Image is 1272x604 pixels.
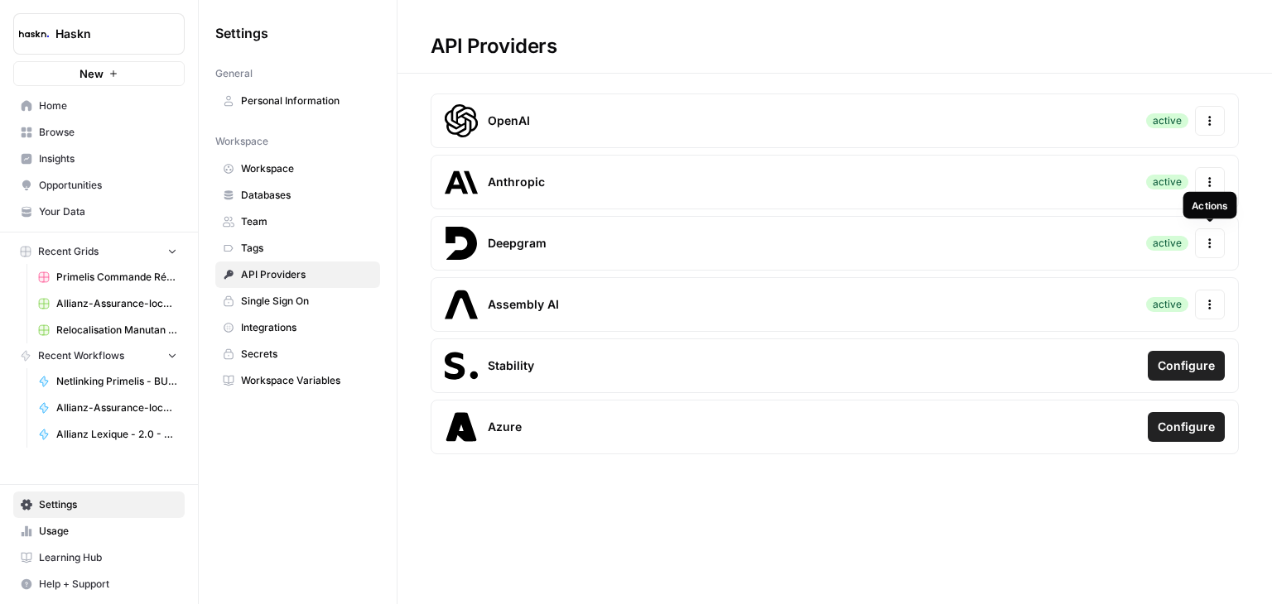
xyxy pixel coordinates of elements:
a: Usage [13,518,185,544]
span: Allianz-Assurance-local v2 Grid [56,296,177,311]
a: Your Data [13,199,185,225]
span: Insights [39,151,177,166]
a: Relocalisation Manutan - Pays de l'Est [31,317,185,343]
a: Opportunities [13,172,185,199]
span: Primelis Commande Rédaction Netlinking (2).csv [56,270,177,285]
span: Netlinking Primelis - BU FR [56,374,177,389]
div: active [1146,297,1188,312]
span: General [215,66,253,81]
span: Settings [39,497,177,512]
a: Team [215,209,380,235]
a: Learning Hub [13,544,185,571]
span: Stability [488,357,534,374]
a: Insights [13,146,185,172]
a: Browse [13,119,185,146]
a: Netlinking Primelis - BU FR [31,368,185,395]
span: Workspace [215,134,268,149]
a: Personal Information [215,88,380,114]
div: API Providers [397,33,590,60]
button: Help + Support [13,571,185,597]
a: Allianz-Assurance-local v2 Grid [31,290,185,317]
span: Single Sign On [241,294,373,309]
span: Anthropic [488,174,545,190]
a: Databases [215,182,380,209]
a: Settings [13,491,185,518]
span: Your Data [39,204,177,219]
button: Configure [1148,412,1225,442]
span: Home [39,98,177,113]
a: Allianz Lexique - 2.0 - Assurance 2 roues [31,421,185,448]
a: Secrets [215,341,380,367]
span: Configure [1158,419,1215,435]
span: Recent Grids [38,244,99,259]
span: Browse [39,125,177,140]
span: Learning Hub [39,550,177,565]
img: Haskn Logo [19,19,49,49]
button: Configure [1148,351,1225,381]
span: Usage [39,524,177,539]
a: Single Sign On [215,288,380,314]
a: Integrations [215,314,380,341]
span: Workspace [241,161,373,176]
span: Workspace Variables [241,373,373,388]
span: Assembly AI [488,296,559,313]
span: Relocalisation Manutan - Pays de l'Est [56,323,177,338]
span: New [79,65,104,82]
span: Allianz-Assurance-local v2 [56,400,177,415]
span: Databases [241,188,373,203]
span: Deepgram [488,235,547,252]
div: active [1146,175,1188,189]
span: Allianz Lexique - 2.0 - Assurance 2 roues [56,427,177,442]
span: Team [241,214,373,229]
span: Haskn [55,26,156,42]
span: Opportunities [39,178,177,193]
button: New [13,61,185,86]
span: OpenAI [488,113,530,129]
a: Allianz-Assurance-local v2 [31,395,185,421]
div: active [1146,113,1188,128]
button: Workspace: Haskn [13,13,185,55]
span: Secrets [241,347,373,362]
a: Workspace [215,156,380,182]
span: Tags [241,241,373,256]
span: Azure [488,419,522,435]
span: Help + Support [39,577,177,592]
span: Recent Workflows [38,348,124,363]
a: Workspace Variables [215,367,380,394]
button: Recent Grids [13,239,185,264]
a: Tags [215,235,380,261]
span: Integrations [241,320,373,335]
span: API Providers [241,267,373,282]
span: Configure [1158,357,1215,374]
a: API Providers [215,261,380,288]
a: Home [13,93,185,119]
button: Recent Workflows [13,343,185,368]
span: Settings [215,23,268,43]
div: active [1146,236,1188,251]
a: Primelis Commande Rédaction Netlinking (2).csv [31,264,185,290]
span: Personal Information [241,93,373,108]
div: Actions [1192,198,1228,213]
